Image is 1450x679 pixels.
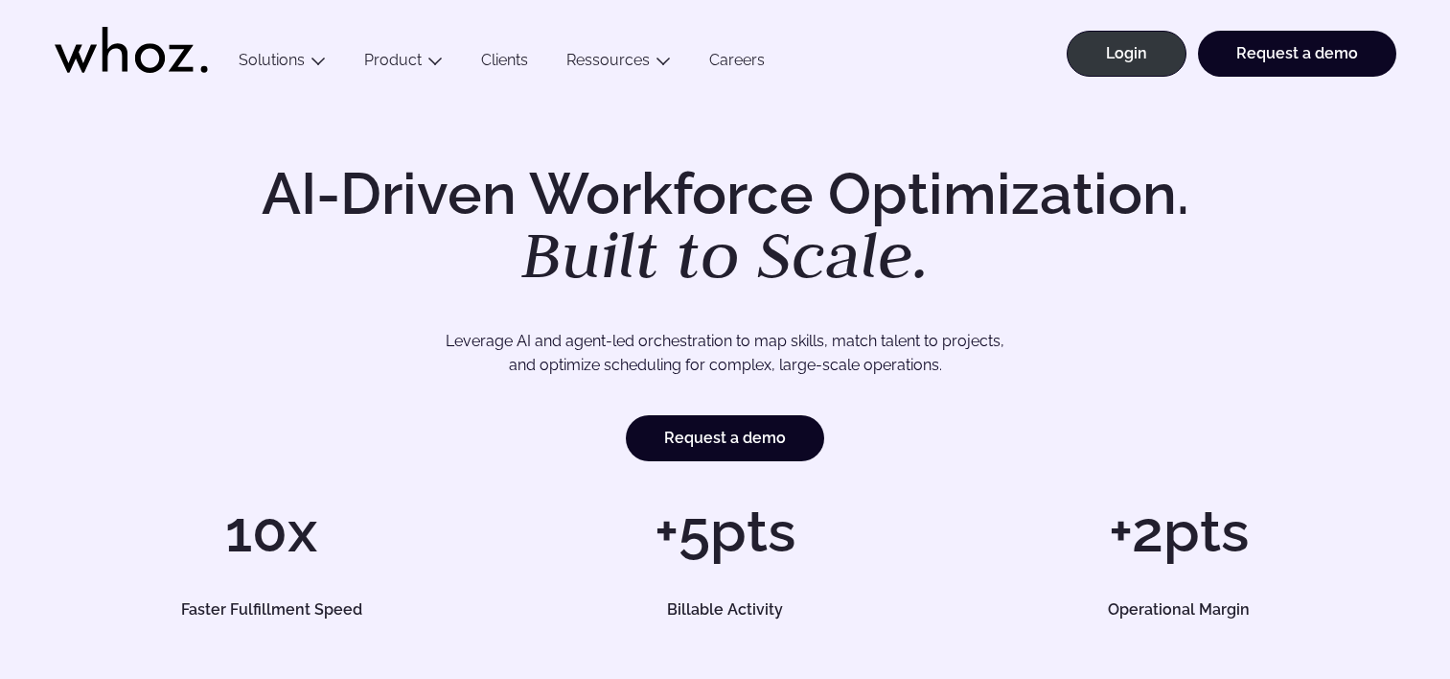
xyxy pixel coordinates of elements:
button: Ressources [547,51,690,77]
h1: +5pts [508,503,942,560]
h1: AI-Driven Workforce Optimization. [235,165,1216,288]
h5: Operational Margin [983,602,1374,618]
h1: 10x [55,503,489,560]
p: Leverage AI and agent-led orchestration to map skills, match talent to projects, and optimize sch... [122,329,1329,378]
h5: Billable Activity [530,602,921,618]
a: Product [364,51,422,69]
a: Clients [462,51,547,77]
a: Request a demo [1198,31,1396,77]
button: Product [345,51,462,77]
button: Solutions [219,51,345,77]
h5: Faster Fulfillment Speed [76,602,467,618]
a: Request a demo [626,415,824,461]
h1: +2pts [961,503,1395,560]
a: Ressources [566,51,650,69]
a: Careers [690,51,784,77]
a: Login [1067,31,1186,77]
em: Built to Scale. [521,212,930,296]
